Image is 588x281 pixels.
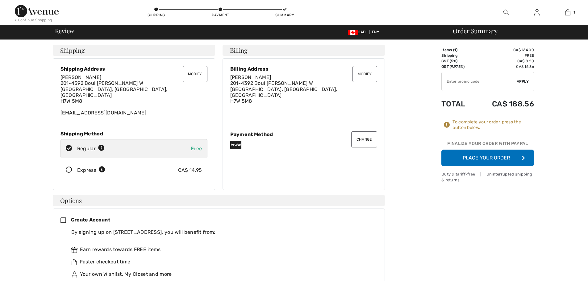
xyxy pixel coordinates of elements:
span: [PERSON_NAME] [60,74,102,80]
div: By signing up on [STREET_ADDRESS], you will benefit from: [71,229,372,236]
span: 201-4392 Boul [PERSON_NAME] W [GEOGRAPHIC_DATA], [GEOGRAPHIC_DATA], [GEOGRAPHIC_DATA] H7W 5M8 [230,80,337,104]
td: Total [441,93,475,114]
div: Shipping Method [60,131,207,137]
span: Review [55,28,74,34]
img: search the website [503,9,509,16]
div: Finalize Your Order with PayPal [441,140,534,150]
img: 1ère Avenue [15,5,59,17]
button: Modify [352,66,377,82]
input: Promo code [442,72,517,91]
div: Summary [275,12,294,18]
span: Free [191,146,202,151]
td: QST (9.975%) [441,64,475,69]
img: ownWishlist.svg [71,271,77,278]
td: CA$ 8.20 [475,58,534,64]
span: 1 [573,10,575,15]
img: My Info [534,9,540,16]
span: 1 [454,48,456,52]
td: Free [475,53,534,58]
span: Shipping [60,47,85,53]
td: GST (5%) [441,58,475,64]
span: [PERSON_NAME] [230,74,271,80]
img: Canadian Dollar [348,30,358,35]
td: CA$ 164.00 [475,47,534,53]
div: Shipping Address [60,66,207,72]
td: Items ( ) [441,47,475,53]
div: Order Summary [445,28,584,34]
td: CA$ 16.36 [475,64,534,69]
div: Your own Wishlist, My Closet and more [71,271,372,278]
h4: Options [53,195,385,206]
div: Regular [77,145,105,152]
div: [EMAIL_ADDRESS][DOMAIN_NAME] [60,74,207,116]
div: Faster checkout time [71,258,372,266]
div: Billing Address [230,66,377,72]
a: 1 [553,9,583,16]
span: 201-4392 Boul [PERSON_NAME] W [GEOGRAPHIC_DATA], [GEOGRAPHIC_DATA], [GEOGRAPHIC_DATA] H7W 5M8 [60,80,168,104]
div: Shipping [147,12,165,18]
img: rewards.svg [71,247,77,253]
div: Payment [211,12,230,18]
div: < Continue Shopping [15,17,52,23]
div: Earn rewards towards FREE items [71,246,372,253]
div: Payment Method [230,131,377,137]
span: Apply [517,79,529,84]
button: Modify [183,66,207,82]
div: To complete your order, press the button below. [452,119,534,130]
td: CA$ 188.56 [475,93,534,114]
a: Sign In [529,9,544,16]
div: Express [77,167,105,174]
span: Create Account [71,217,110,223]
div: Duty & tariff-free | Uninterrupted shipping & returns [441,171,534,183]
td: Shipping [441,53,475,58]
div: CA$ 14.95 [178,167,202,174]
img: My Bag [565,9,570,16]
span: Billing [230,47,248,53]
span: EN [372,30,380,34]
button: Change [351,131,377,147]
span: CAD [348,30,368,34]
img: faster.svg [71,259,77,265]
button: Place Your Order [441,150,534,166]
